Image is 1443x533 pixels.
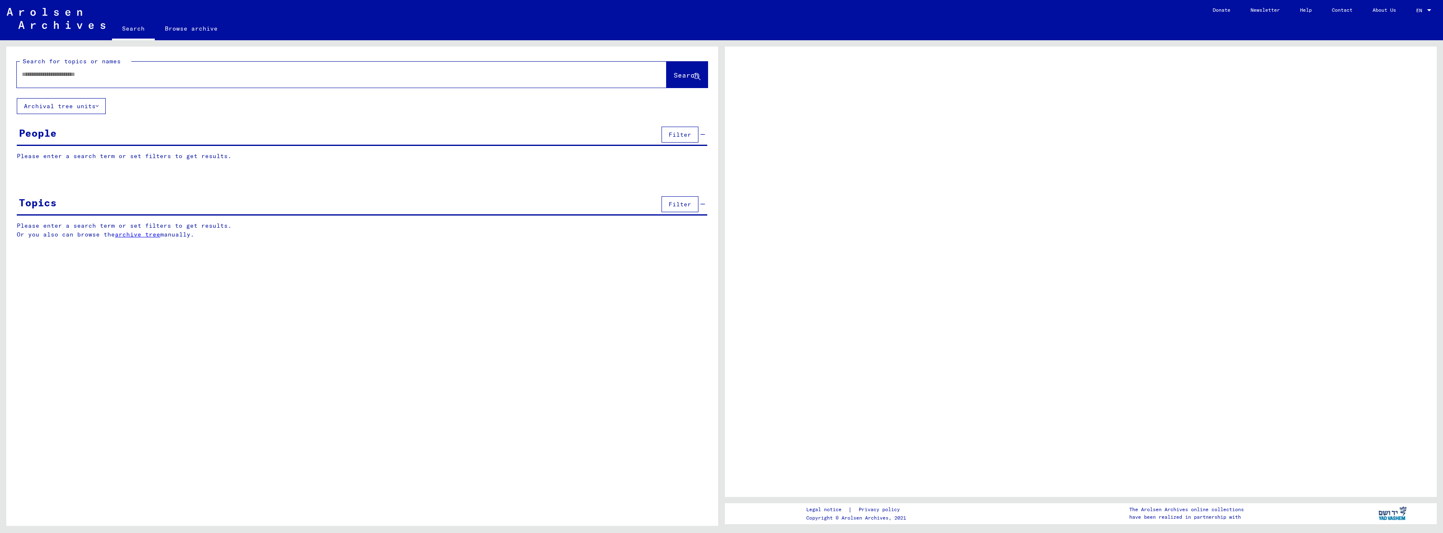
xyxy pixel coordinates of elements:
a: Privacy policy [852,505,910,514]
p: Copyright © Arolsen Archives, 2021 [806,514,910,522]
a: Browse archive [155,18,228,39]
span: Search [674,71,699,79]
span: Filter [669,200,691,208]
img: Arolsen_neg.svg [7,8,105,29]
div: Topics [19,195,57,210]
a: Legal notice [806,505,848,514]
a: Search [112,18,155,40]
p: Please enter a search term or set filters to get results. [17,152,707,161]
div: People [19,125,57,140]
p: Please enter a search term or set filters to get results. Or you also can browse the manually. [17,221,708,239]
div: | [806,505,910,514]
a: archive tree [115,231,160,238]
button: Filter [662,127,698,143]
button: Filter [662,196,698,212]
span: EN [1416,8,1425,13]
button: Search [667,62,708,88]
img: yv_logo.png [1377,503,1408,524]
p: have been realized in partnership with [1129,513,1244,521]
mat-label: Search for topics or names [23,57,121,65]
button: Archival tree units [17,98,106,114]
span: Filter [669,131,691,138]
p: The Arolsen Archives online collections [1129,506,1244,513]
